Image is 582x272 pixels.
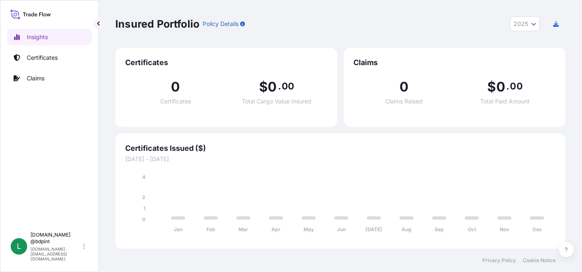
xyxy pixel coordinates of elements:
tspan: Jan [174,227,182,233]
p: Claims [27,74,44,82]
p: [DOMAIN_NAME] @bdpint [30,232,82,245]
a: Cookie Notice [523,257,556,264]
p: [DOMAIN_NAME][EMAIL_ADDRESS][DOMAIN_NAME] [30,246,82,261]
span: Certificates [125,58,327,68]
span: 00 [282,83,294,89]
button: Year Selector [510,16,540,31]
tspan: Aug [402,227,411,233]
p: Certificates [27,54,58,62]
tspan: [DATE] [366,227,383,233]
span: 00 [510,83,523,89]
span: . [506,83,509,89]
span: 0 [496,80,505,94]
tspan: Jun [337,227,346,233]
tspan: Dec [533,227,542,233]
span: Claims Raised [386,98,423,104]
a: Certificates [7,49,92,66]
tspan: 2 [142,194,145,200]
tspan: 1 [143,205,145,211]
tspan: Feb [206,227,215,233]
p: Policy Details [203,20,238,28]
tspan: Oct [468,227,477,233]
span: Total Cargo Value Insured [242,98,311,104]
tspan: Nov [500,227,510,233]
p: Insights [27,33,48,41]
tspan: Mar [239,227,248,233]
span: $ [488,80,496,94]
span: 0 [400,80,409,94]
span: 0 [171,80,180,94]
tspan: 4 [142,174,145,180]
a: Privacy Policy [482,257,516,264]
span: 2025 [514,20,528,28]
tspan: 0 [142,216,145,223]
span: . [278,83,281,89]
span: L [17,242,21,251]
span: [DATE] - [DATE] [125,155,556,163]
span: Certificates [160,98,191,104]
a: Insights [7,29,92,45]
span: $ [259,80,268,94]
tspan: Apr [271,227,280,233]
span: 0 [268,80,277,94]
span: Claims [354,58,556,68]
tspan: Sep [435,227,444,233]
a: Claims [7,70,92,87]
tspan: May [304,227,314,233]
p: Insured Portfolio [115,17,199,30]
span: Total Paid Amount [480,98,530,104]
span: Certificates Issued ($) [125,143,556,153]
